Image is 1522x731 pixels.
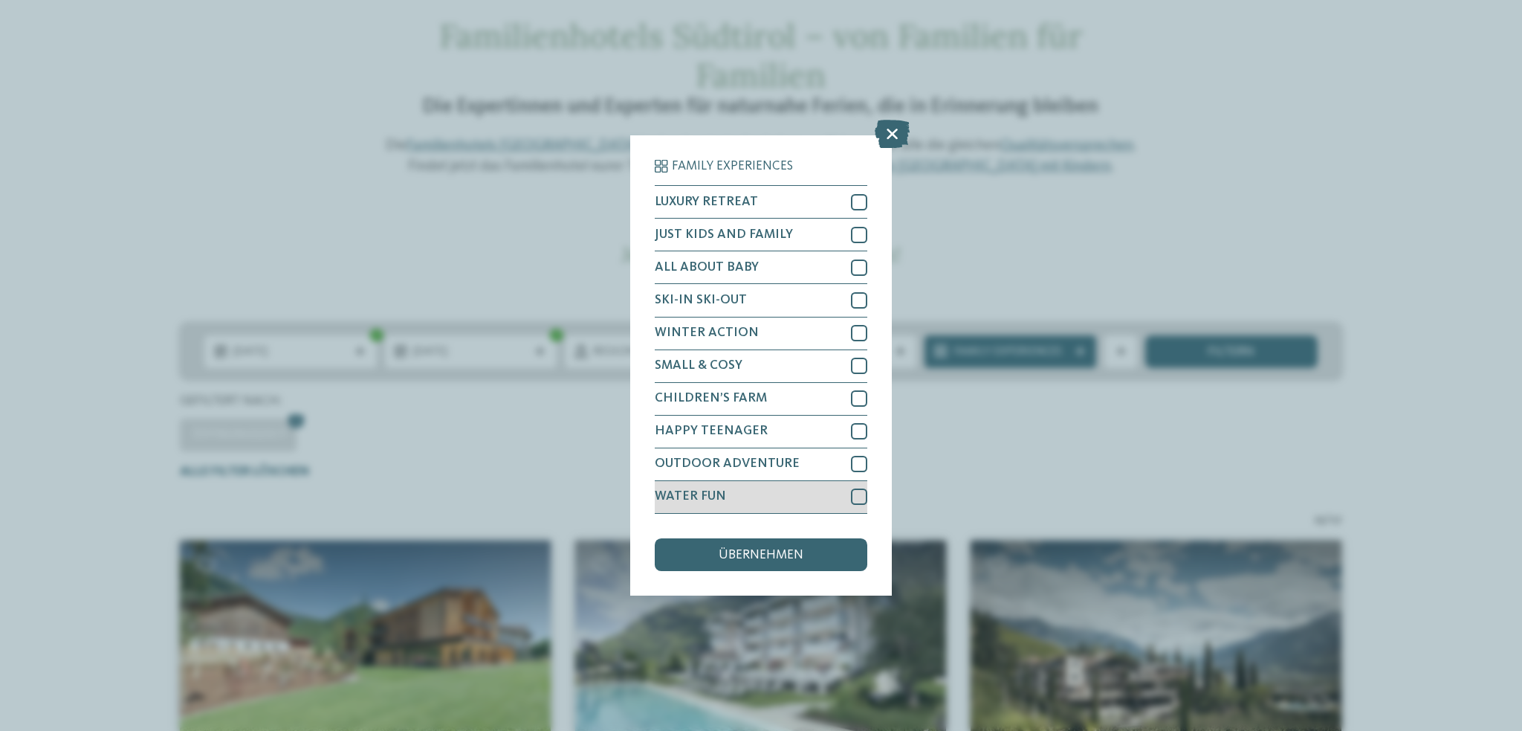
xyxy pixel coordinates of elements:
[655,359,742,373] span: SMALL & COSY
[655,261,759,274] span: ALL ABOUT BABY
[655,196,758,209] span: LUXURY RETREAT
[655,490,726,503] span: WATER FUN
[719,549,803,562] span: übernehmen
[655,326,759,340] span: WINTER ACTION
[655,392,767,405] span: CHILDREN’S FARM
[655,228,793,242] span: JUST KIDS AND FAMILY
[655,425,768,438] span: HAPPY TEENAGER
[672,160,793,173] span: Family Experiences
[655,294,747,307] span: SKI-IN SKI-OUT
[655,457,800,471] span: OUTDOOR ADVENTURE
